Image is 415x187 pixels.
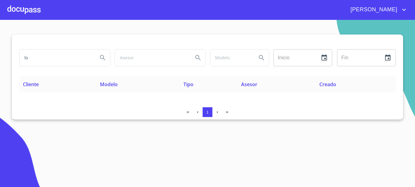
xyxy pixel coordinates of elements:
[241,81,257,88] span: Asesor
[346,5,400,15] span: [PERSON_NAME]
[100,81,118,88] span: Modelo
[319,81,336,88] span: Creado
[23,81,39,88] span: Cliente
[20,50,93,66] input: search
[210,50,252,66] input: search
[254,50,269,65] button: Search
[115,50,188,66] input: search
[346,5,408,15] button: account of current user
[206,110,208,115] span: 1
[95,50,110,65] button: Search
[183,81,193,88] span: Tipo
[203,107,212,117] button: 1
[191,50,205,65] button: Search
